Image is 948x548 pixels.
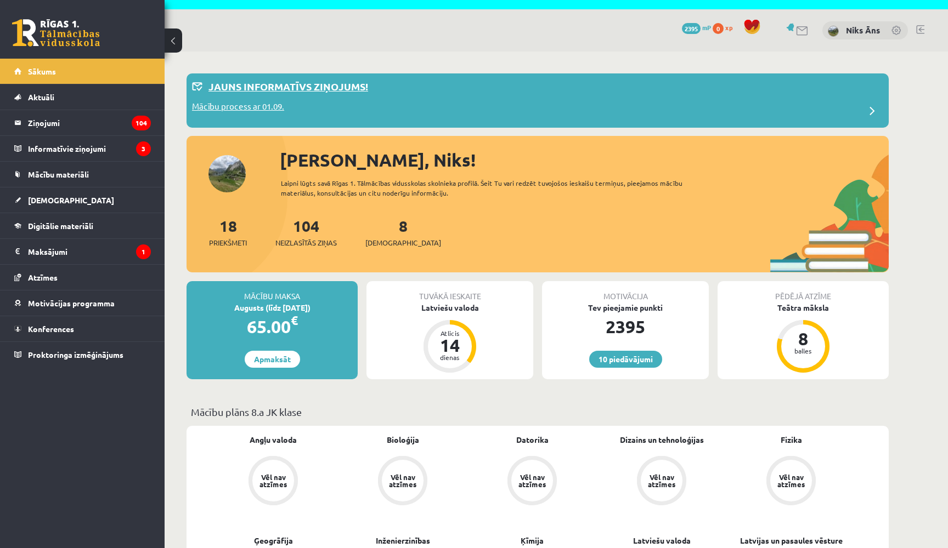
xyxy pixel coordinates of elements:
[14,290,151,316] a: Motivācijas programma
[597,456,726,507] a: Vēl nav atzīmes
[740,535,843,546] a: Latvijas un pasaules vēsture
[387,434,419,446] a: Bioloģija
[28,169,89,179] span: Mācību materiāli
[209,237,247,248] span: Priekšmeti
[192,79,883,122] a: Jauns informatīvs ziņojums! Mācību process ar 01.09.
[28,239,151,264] legend: Maksājumi
[14,187,151,213] a: [DEMOGRAPHIC_DATA]
[776,473,806,488] div: Vēl nav atzīmes
[254,535,293,546] a: Ģeogrāfija
[365,237,441,248] span: [DEMOGRAPHIC_DATA]
[28,221,93,231] span: Digitālie materiāli
[245,351,300,368] a: Apmaksāt
[136,244,151,259] i: 1
[14,239,151,264] a: Maksājumi1
[376,535,430,546] a: Inženierzinības
[187,281,358,302] div: Mācību maksa
[209,216,247,248] a: 18Priekšmeti
[620,434,704,446] a: Dizains un tehnoloģijas
[713,23,738,32] a: 0 xp
[14,84,151,110] a: Aktuāli
[187,302,358,313] div: Augusts (līdz [DATE])
[208,456,338,507] a: Vēl nav atzīmes
[682,23,711,32] a: 2395 mP
[725,23,732,32] span: xp
[646,473,677,488] div: Vēl nav atzīmes
[28,195,114,205] span: [DEMOGRAPHIC_DATA]
[14,265,151,290] a: Atzīmes
[132,116,151,130] i: 104
[28,324,74,334] span: Konferences
[589,351,662,368] a: 10 piedāvājumi
[14,316,151,341] a: Konferences
[191,404,884,419] p: Mācību plāns 8.a JK klase
[14,110,151,135] a: Ziņojumi104
[275,216,337,248] a: 104Neizlasītās ziņas
[702,23,711,32] span: mP
[28,66,56,76] span: Sākums
[281,178,702,198] div: Laipni lūgts savā Rīgas 1. Tālmācības vidusskolas skolnieka profilā. Šeit Tu vari redzēt tuvojošo...
[14,59,151,84] a: Sākums
[275,237,337,248] span: Neizlasītās ziņas
[542,281,709,302] div: Motivācija
[187,313,358,340] div: 65.00
[291,312,298,328] span: €
[28,272,58,282] span: Atzīmes
[28,92,54,102] span: Aktuāli
[366,302,533,374] a: Latviešu valoda Atlicis 14 dienas
[433,330,466,336] div: Atlicis
[12,19,100,47] a: Rīgas 1. Tālmācības vidusskola
[28,136,151,161] legend: Informatīvie ziņojumi
[338,456,467,507] a: Vēl nav atzīmes
[366,302,533,313] div: Latviešu valoda
[713,23,724,34] span: 0
[280,147,889,173] div: [PERSON_NAME], Niks!
[787,347,820,354] div: balles
[467,456,597,507] a: Vēl nav atzīmes
[14,162,151,187] a: Mācību materiāli
[14,213,151,238] a: Digitālie materiāli
[682,23,701,34] span: 2395
[365,216,441,248] a: 8[DEMOGRAPHIC_DATA]
[366,281,533,302] div: Tuvākā ieskaite
[387,473,418,488] div: Vēl nav atzīmes
[781,434,802,446] a: Fizika
[516,434,549,446] a: Datorika
[828,26,839,37] img: Niks Āns
[192,100,284,116] p: Mācību process ar 01.09.
[726,456,856,507] a: Vēl nav atzīmes
[787,330,820,347] div: 8
[28,298,115,308] span: Motivācijas programma
[718,302,889,374] a: Teātra māksla 8 balles
[208,79,368,94] p: Jauns informatīvs ziņojums!
[542,302,709,313] div: Tev pieejamie punkti
[433,336,466,354] div: 14
[14,136,151,161] a: Informatīvie ziņojumi3
[136,141,151,156] i: 3
[718,281,889,302] div: Pēdējā atzīme
[433,354,466,361] div: dienas
[718,302,889,313] div: Teātra māksla
[542,313,709,340] div: 2395
[14,342,151,367] a: Proktoringa izmēģinājums
[633,535,691,546] a: Latviešu valoda
[28,110,151,135] legend: Ziņojumi
[517,473,548,488] div: Vēl nav atzīmes
[258,473,289,488] div: Vēl nav atzīmes
[846,25,880,36] a: Niks Āns
[250,434,297,446] a: Angļu valoda
[521,535,544,546] a: Ķīmija
[28,350,123,359] span: Proktoringa izmēģinājums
